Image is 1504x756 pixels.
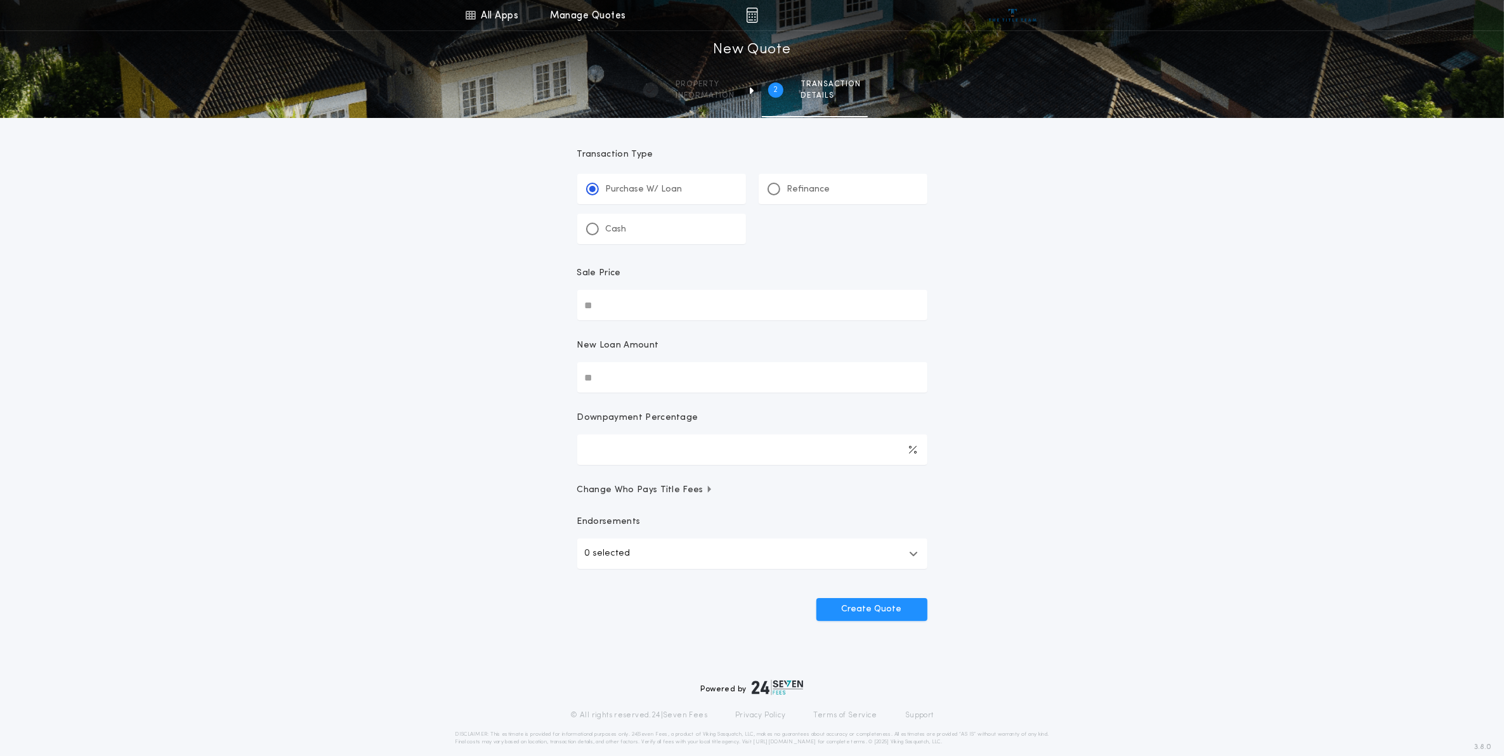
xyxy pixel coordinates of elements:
button: Create Quote [816,598,927,621]
p: Transaction Type [577,148,927,161]
a: Support [905,710,934,720]
p: Refinance [787,183,830,196]
img: img [746,8,758,23]
p: DISCLAIMER: This estimate is provided for informational purposes only. 24|Seven Fees, a product o... [455,731,1049,746]
button: Change Who Pays Title Fees [577,484,927,497]
p: New Loan Amount [577,339,659,352]
a: [URL][DOMAIN_NAME] [753,740,816,745]
span: Change Who Pays Title Fees [577,484,714,497]
div: Powered by [701,680,804,695]
img: logo [752,680,804,695]
p: Endorsements [577,516,927,528]
span: information [676,91,735,101]
p: Downpayment Percentage [577,412,698,424]
h1: New Quote [713,40,790,60]
p: Cash [606,223,627,236]
input: New Loan Amount [577,362,927,393]
p: © All rights reserved. 24|Seven Fees [570,710,707,720]
span: details [801,91,861,101]
p: 0 selected [585,546,631,561]
a: Terms of Service [814,710,877,720]
p: Purchase W/ Loan [606,183,683,196]
p: Sale Price [577,267,621,280]
img: vs-icon [989,9,1036,22]
h2: 2 [773,85,778,95]
span: Property [676,79,735,89]
span: Transaction [801,79,861,89]
input: Sale Price [577,290,927,320]
button: 0 selected [577,538,927,569]
input: Downpayment Percentage [577,434,927,465]
span: 3.8.0 [1474,741,1491,753]
a: Privacy Policy [735,710,786,720]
